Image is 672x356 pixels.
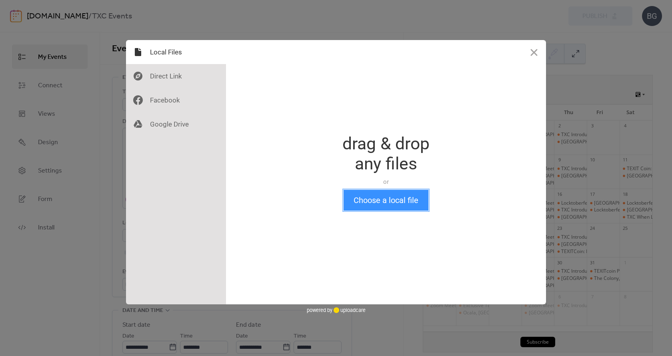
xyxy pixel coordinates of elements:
[126,40,226,64] div: Local Files
[342,134,430,174] div: drag & drop any files
[522,40,546,64] button: Close
[307,304,366,316] div: powered by
[126,64,226,88] div: Direct Link
[332,307,366,313] a: uploadcare
[344,190,428,211] button: Choose a local file
[342,178,430,186] div: or
[126,112,226,136] div: Google Drive
[126,88,226,112] div: Facebook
